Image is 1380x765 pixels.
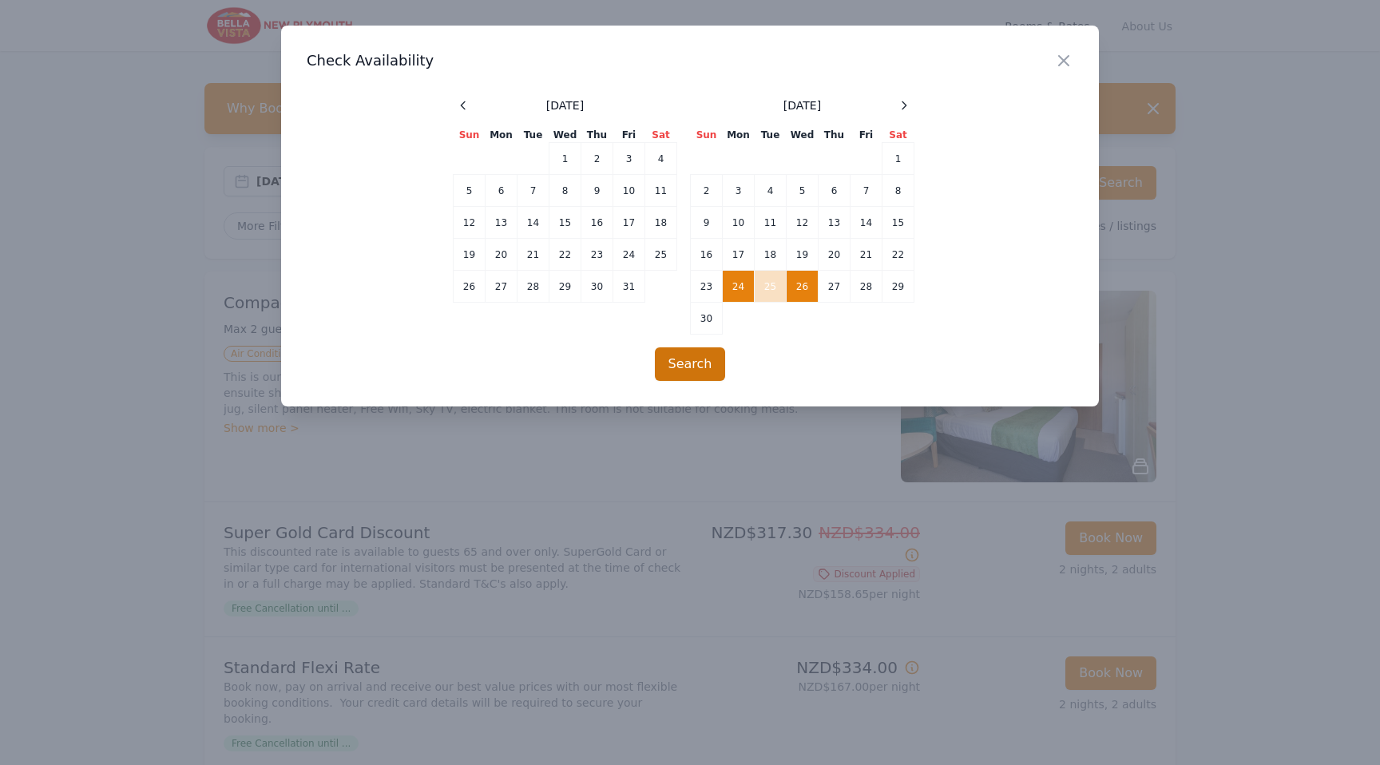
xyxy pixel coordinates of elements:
[882,143,914,175] td: 1
[581,207,613,239] td: 16
[787,207,819,239] td: 12
[645,143,677,175] td: 4
[486,128,517,143] th: Mon
[723,207,755,239] td: 10
[549,271,581,303] td: 29
[882,239,914,271] td: 22
[723,271,755,303] td: 24
[645,239,677,271] td: 25
[517,175,549,207] td: 7
[819,128,851,143] th: Thu
[581,128,613,143] th: Thu
[546,97,584,113] span: [DATE]
[819,207,851,239] td: 13
[454,128,486,143] th: Sun
[755,239,787,271] td: 18
[787,128,819,143] th: Wed
[691,207,723,239] td: 9
[613,271,645,303] td: 31
[581,271,613,303] td: 30
[755,207,787,239] td: 11
[517,128,549,143] th: Tue
[454,239,486,271] td: 19
[613,239,645,271] td: 24
[851,128,882,143] th: Fri
[486,175,517,207] td: 6
[613,128,645,143] th: Fri
[882,207,914,239] td: 15
[549,143,581,175] td: 1
[882,175,914,207] td: 8
[819,239,851,271] td: 20
[613,175,645,207] td: 10
[655,347,726,381] button: Search
[755,175,787,207] td: 4
[819,271,851,303] td: 27
[723,175,755,207] td: 3
[787,271,819,303] td: 26
[787,175,819,207] td: 5
[691,239,723,271] td: 16
[486,207,517,239] td: 13
[613,143,645,175] td: 3
[486,239,517,271] td: 20
[581,143,613,175] td: 2
[755,271,787,303] td: 25
[645,128,677,143] th: Sat
[517,271,549,303] td: 28
[691,128,723,143] th: Sun
[723,239,755,271] td: 17
[581,239,613,271] td: 23
[691,271,723,303] td: 23
[581,175,613,207] td: 9
[517,207,549,239] td: 14
[691,175,723,207] td: 2
[851,271,882,303] td: 28
[723,128,755,143] th: Mon
[783,97,821,113] span: [DATE]
[645,175,677,207] td: 11
[549,207,581,239] td: 15
[307,51,1073,70] h3: Check Availability
[454,175,486,207] td: 5
[486,271,517,303] td: 27
[851,207,882,239] td: 14
[882,271,914,303] td: 29
[549,239,581,271] td: 22
[851,175,882,207] td: 7
[787,239,819,271] td: 19
[645,207,677,239] td: 18
[454,271,486,303] td: 26
[613,207,645,239] td: 17
[851,239,882,271] td: 21
[882,128,914,143] th: Sat
[755,128,787,143] th: Tue
[691,303,723,335] td: 30
[517,239,549,271] td: 21
[549,175,581,207] td: 8
[819,175,851,207] td: 6
[454,207,486,239] td: 12
[549,128,581,143] th: Wed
